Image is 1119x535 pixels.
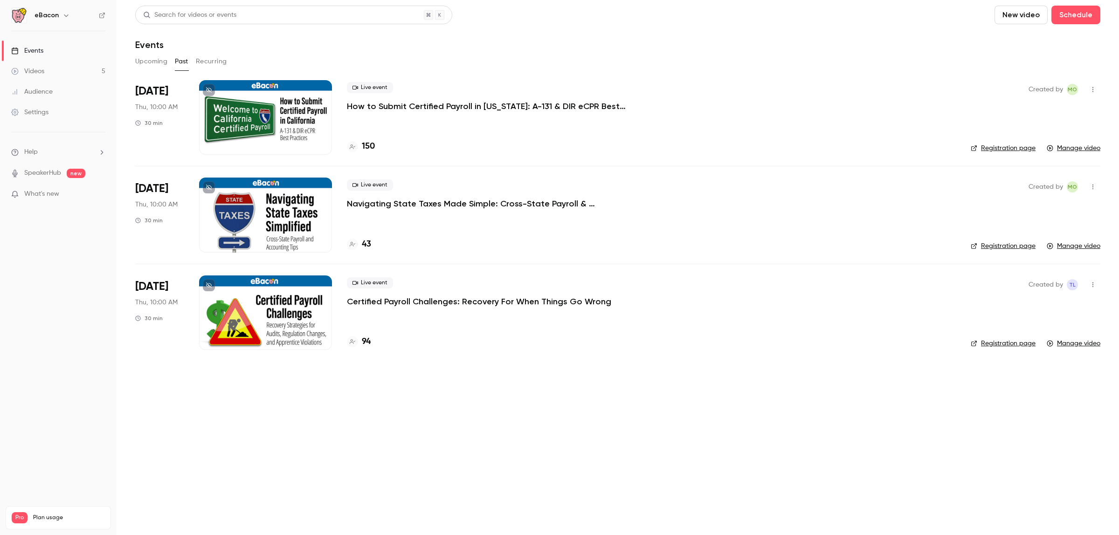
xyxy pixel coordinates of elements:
[135,80,184,155] div: Aug 14 Thu, 10:00 AM (America/Los Angeles)
[362,336,371,348] h4: 94
[347,198,627,209] a: Navigating State Taxes Made Simple: Cross-State Payroll & Accounting Tips
[24,147,38,157] span: Help
[24,189,59,199] span: What's new
[995,6,1048,24] button: New video
[35,11,59,20] h6: eBacon
[1067,84,1078,95] span: Michaela O'Leary
[347,179,393,191] span: Live event
[67,169,85,178] span: new
[1068,181,1077,192] span: MO
[135,279,168,294] span: [DATE]
[1047,144,1100,153] a: Manage video
[11,46,43,55] div: Events
[11,147,105,157] li: help-dropdown-opener
[362,238,371,251] h4: 43
[347,140,375,153] a: 150
[1067,181,1078,192] span: Michaela O'Leary
[347,238,371,251] a: 43
[135,84,168,99] span: [DATE]
[135,178,184,252] div: Jul 10 Thu, 10:00 AM (America/Phoenix)
[11,87,53,96] div: Audience
[135,103,178,112] span: Thu, 10:00 AM
[347,336,371,348] a: 94
[1029,181,1063,192] span: Created by
[362,140,375,153] h4: 150
[135,119,163,127] div: 30 min
[135,200,178,209] span: Thu, 10:00 AM
[1068,84,1077,95] span: MO
[12,512,28,523] span: Pro
[971,144,1036,153] a: Registration page
[135,315,163,322] div: 30 min
[11,67,44,76] div: Videos
[11,108,48,117] div: Settings
[971,241,1036,251] a: Registration page
[135,181,168,196] span: [DATE]
[1047,339,1100,348] a: Manage video
[1069,279,1076,290] span: TL
[143,10,236,20] div: Search for videos or events
[135,275,184,350] div: Jun 12 Thu, 10:00 AM (America/Los Angeles)
[347,82,393,93] span: Live event
[1067,279,1078,290] span: Tom Lindgren
[135,54,167,69] button: Upcoming
[1029,279,1063,290] span: Created by
[175,54,188,69] button: Past
[135,217,163,224] div: 30 min
[24,168,61,178] a: SpeakerHub
[33,514,105,521] span: Plan usage
[347,296,611,307] a: Certified Payroll Challenges: Recovery For When Things Go Wrong
[12,8,27,23] img: eBacon
[971,339,1036,348] a: Registration page
[135,298,178,307] span: Thu, 10:00 AM
[1051,6,1100,24] button: Schedule
[1047,241,1100,251] a: Manage video
[196,54,227,69] button: Recurring
[1029,84,1063,95] span: Created by
[347,101,627,112] a: How to Submit Certified Payroll in [US_STATE]: A-131 & DIR eCPR Best Practices
[135,39,164,50] h1: Events
[347,277,393,288] span: Live event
